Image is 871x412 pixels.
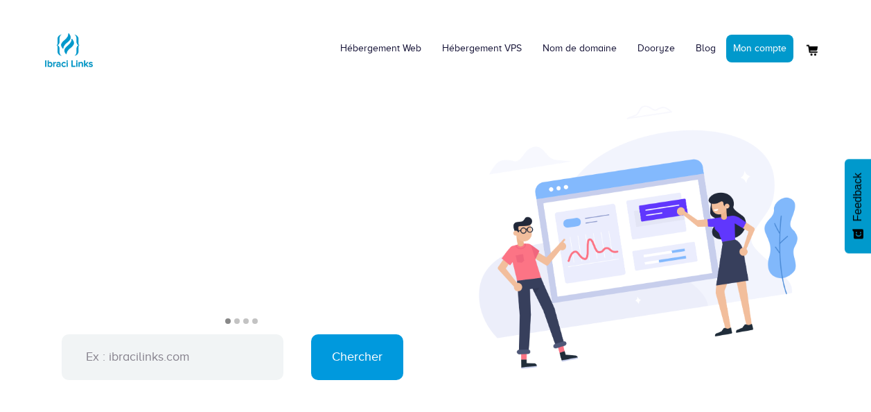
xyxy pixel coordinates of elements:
input: Chercher [311,334,403,380]
a: Hébergement VPS [432,28,532,69]
button: Feedback - Afficher l’enquête [845,159,871,253]
span: Feedback [852,173,864,221]
a: Hébergement Web [330,28,432,69]
a: Mon compte [726,35,793,62]
img: Logo Ibraci Links [41,22,96,78]
a: Logo Ibraci Links [41,10,96,78]
a: Nom de domaine [532,28,627,69]
input: Ex : ibracilinks.com [62,334,283,380]
a: Dooryze [627,28,685,69]
a: Blog [685,28,726,69]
